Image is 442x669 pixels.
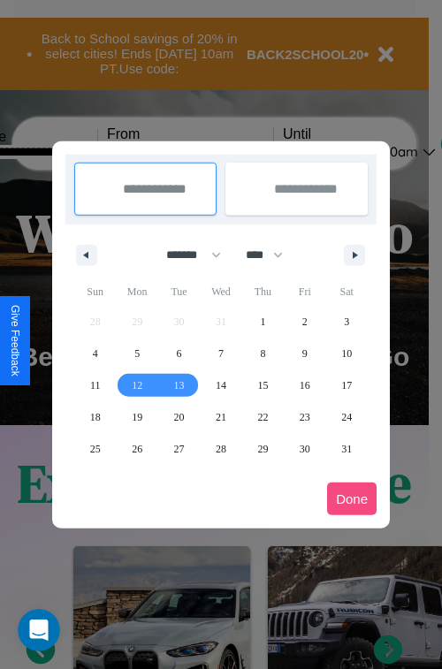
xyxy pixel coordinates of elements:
[177,338,182,369] span: 6
[116,433,157,465] button: 26
[284,401,325,433] button: 23
[242,433,284,465] button: 29
[74,433,116,465] button: 25
[116,369,157,401] button: 12
[284,433,325,465] button: 30
[326,369,368,401] button: 17
[257,433,268,465] span: 29
[326,306,368,338] button: 3
[216,369,226,401] span: 14
[300,433,310,465] span: 30
[326,401,368,433] button: 24
[18,609,60,651] iframe: Intercom live chat
[9,305,21,376] div: Give Feedback
[302,338,308,369] span: 9
[116,277,157,306] span: Mon
[242,338,284,369] button: 8
[74,401,116,433] button: 18
[242,306,284,338] button: 1
[200,338,241,369] button: 7
[341,401,352,433] span: 24
[158,433,200,465] button: 27
[158,401,200,433] button: 20
[74,277,116,306] span: Sun
[174,433,185,465] span: 27
[200,277,241,306] span: Wed
[344,306,349,338] span: 3
[216,433,226,465] span: 28
[326,433,368,465] button: 31
[242,369,284,401] button: 15
[218,338,224,369] span: 7
[90,433,101,465] span: 25
[174,401,185,433] span: 20
[93,338,98,369] span: 4
[284,338,325,369] button: 9
[90,369,101,401] span: 11
[257,369,268,401] span: 15
[158,369,200,401] button: 13
[242,277,284,306] span: Thu
[200,369,241,401] button: 14
[200,401,241,433] button: 21
[132,369,142,401] span: 12
[300,401,310,433] span: 23
[158,338,200,369] button: 6
[216,401,226,433] span: 21
[74,338,116,369] button: 4
[341,338,352,369] span: 10
[284,277,325,306] span: Fri
[90,401,101,433] span: 18
[116,401,157,433] button: 19
[300,369,310,401] span: 16
[284,306,325,338] button: 2
[260,338,265,369] span: 8
[242,401,284,433] button: 22
[134,338,140,369] span: 5
[257,401,268,433] span: 22
[326,338,368,369] button: 10
[74,369,116,401] button: 11
[132,401,142,433] span: 19
[302,306,308,338] span: 2
[260,306,265,338] span: 1
[116,338,157,369] button: 5
[200,433,241,465] button: 28
[341,433,352,465] span: 31
[326,277,368,306] span: Sat
[327,483,377,515] button: Done
[341,369,352,401] span: 17
[132,433,142,465] span: 26
[158,277,200,306] span: Tue
[174,369,185,401] span: 13
[284,369,325,401] button: 16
